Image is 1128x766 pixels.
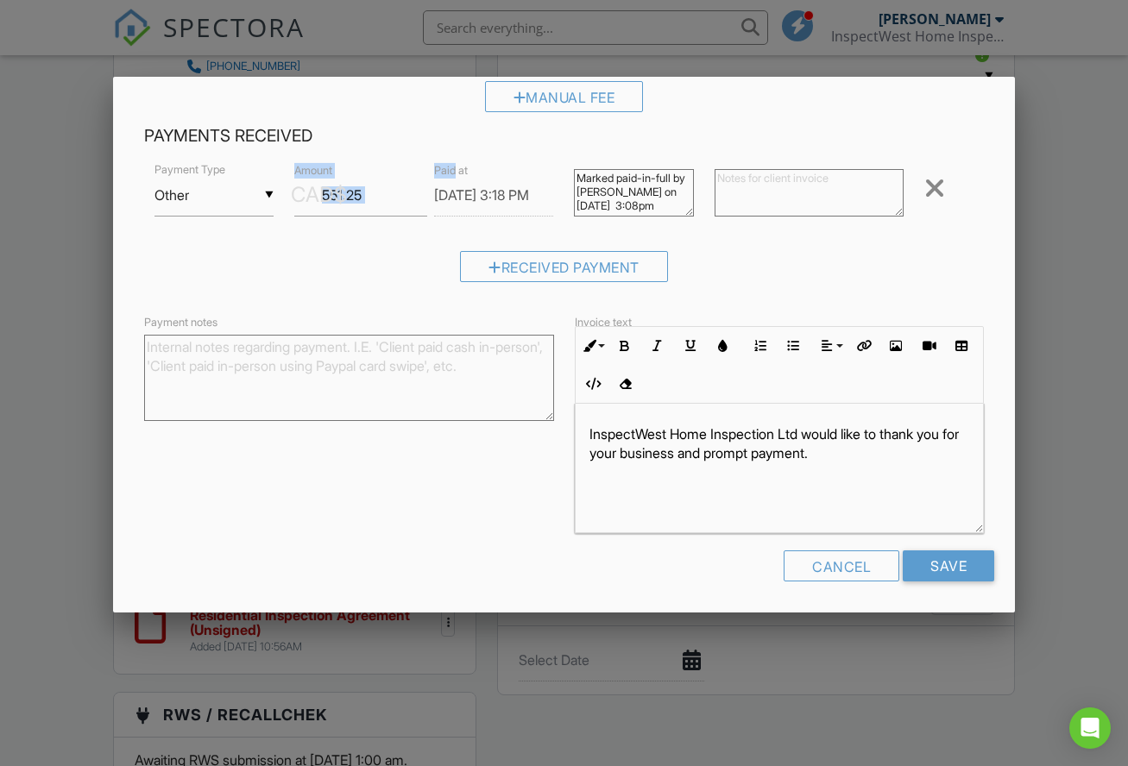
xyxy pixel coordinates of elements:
[744,330,777,362] button: Ordered List
[1069,707,1111,749] div: Open Intercom Messenger
[460,262,668,279] a: Received Payment
[945,330,978,362] button: Insert Table
[903,550,994,581] input: Save
[777,330,810,362] button: Unordered List
[641,330,674,362] button: Italic (⌘I)
[707,330,740,362] button: Colors
[144,125,985,148] h4: Payments Received
[434,163,468,179] label: Paid at
[847,330,879,362] button: Insert Link (⌘K)
[576,367,608,400] button: Code View
[460,251,668,282] div: Received Payment
[485,81,644,112] div: Manual Fee
[784,550,899,581] div: Cancel
[575,315,632,330] label: Invoice text
[674,330,707,362] button: Underline (⌘U)
[879,330,912,362] button: Insert Image (⌘P)
[291,180,347,210] div: CAD$
[608,330,641,362] button: Bold (⌘B)
[144,315,217,330] label: Payment notes
[608,367,641,400] button: Clear Formatting
[814,330,847,362] button: Align
[154,162,225,178] label: Payment Type
[294,163,332,179] label: Amount
[589,424,970,463] p: InspectWest Home Inspection Ltd would like to thank you for your business and prompt payment.
[485,93,644,110] a: Manual Fee
[912,330,945,362] button: Insert Video
[574,169,693,217] textarea: Marked paid-in-full by [PERSON_NAME] on [DATE] 3:08pm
